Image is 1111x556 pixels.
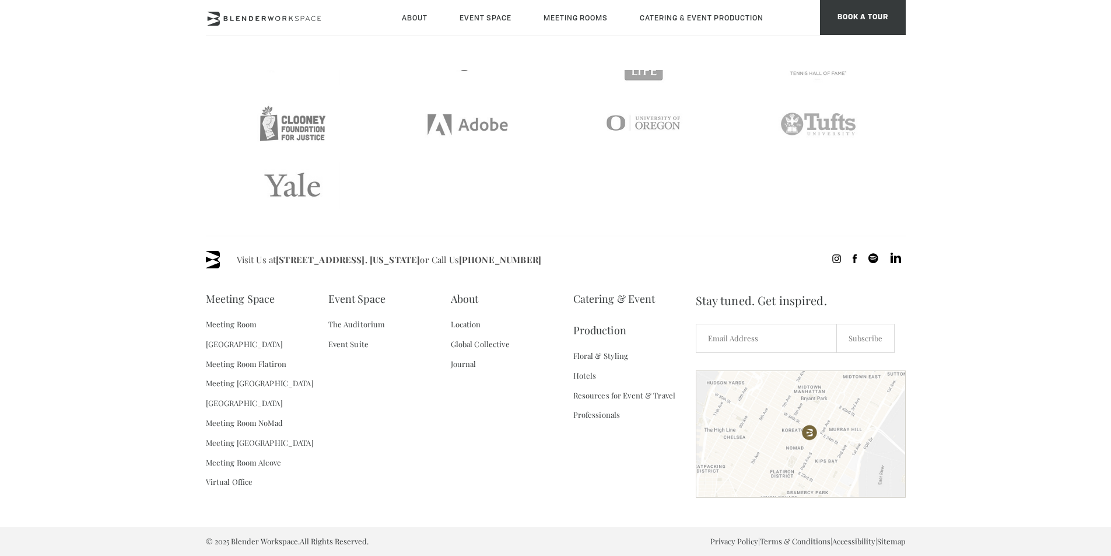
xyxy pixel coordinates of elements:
[206,373,314,393] a: Meeting [GEOGRAPHIC_DATA]
[276,254,420,265] a: [STREET_ADDRESS]. [US_STATE]
[451,334,510,354] a: Global Collective
[877,536,906,546] a: Sitemap
[206,433,314,453] a: Meeting [GEOGRAPHIC_DATA]
[206,283,275,314] a: Meeting Space
[328,314,385,334] a: The Auditorium
[328,334,369,354] a: Event Suite
[451,354,476,374] a: Journal
[206,453,281,473] a: Meeting Room Alcove
[206,314,328,354] a: Meeting Room [GEOGRAPHIC_DATA]
[573,386,696,425] a: Resources for Event & Travel Professionals
[328,283,385,314] a: Event Space
[573,366,597,386] a: Hotels
[710,536,758,546] a: Privacy Policy
[206,354,287,374] a: Meeting Room Flatiron
[573,283,696,346] a: Catering & Event Production
[206,393,283,413] a: [GEOGRAPHIC_DATA]
[901,407,1111,556] iframe: Chat Widget
[206,472,253,492] a: Virtual Office
[206,413,283,433] a: Meeting Room NoMad
[696,283,906,318] span: Stay tuned. Get inspired.
[710,534,906,549] span: | | |
[459,254,541,265] a: [PHONE_NUMBER]
[573,346,629,366] a: Floral & Styling
[237,251,541,268] span: Visit Us at or Call Us
[206,534,369,549] span: © 2025 Blender Workspace. All Rights Reserved.
[832,536,875,546] a: Accessibility
[696,324,837,353] input: Email Address
[451,283,479,314] a: About
[760,536,830,546] a: Terms & Conditions
[836,324,895,353] input: Subscribe
[451,314,481,334] a: Location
